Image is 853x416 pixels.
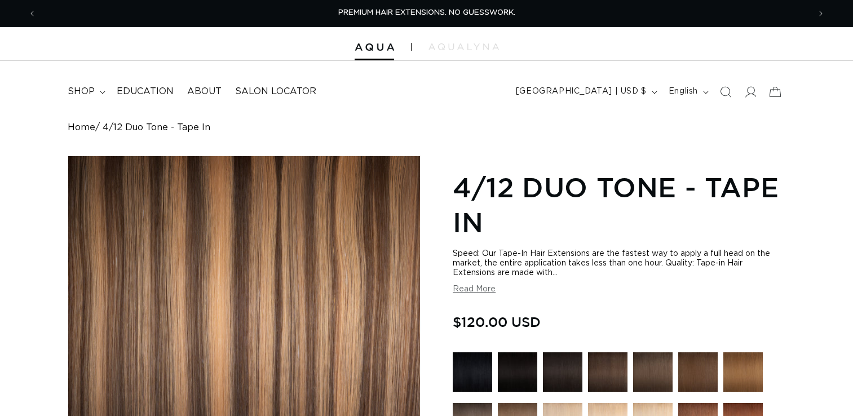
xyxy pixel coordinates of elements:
[588,352,627,392] img: 2 Dark Brown - Tape In
[338,9,515,16] span: PREMIUM HAIR EXTENSIONS. NO GUESSWORK.
[428,43,499,50] img: aqualyna.com
[633,352,673,392] img: 4AB Medium Ash Brown - Hand Tied Weft
[103,122,210,133] span: 4/12 Duo Tone - Tape In
[68,86,95,98] span: shop
[68,122,95,133] a: Home
[355,43,394,51] img: Aqua Hair Extensions
[187,86,222,98] span: About
[588,352,627,397] a: 2 Dark Brown - Tape In
[180,79,228,104] a: About
[678,352,718,397] a: 4 Medium Brown - Tape In
[453,352,492,392] img: 1 Black - Tape In
[235,86,316,98] span: Salon Locator
[453,311,541,333] span: $120.00 USD
[678,352,718,392] img: 4 Medium Brown - Tape In
[633,352,673,397] a: 4AB Medium Ash Brown - Hand Tied Weft
[20,3,45,24] button: Previous announcement
[498,352,537,397] a: 1N Natural Black - Tape In
[669,86,698,98] span: English
[662,81,713,103] button: English
[68,122,785,133] nav: breadcrumbs
[453,285,496,294] button: Read More
[543,352,582,392] img: 1B Soft Black - Tape In
[453,352,492,397] a: 1 Black - Tape In
[453,249,785,278] div: Speed: Our Tape-In Hair Extensions are the fastest way to apply a full head on the market, the en...
[61,79,110,104] summary: shop
[723,352,763,397] a: 6 Light Brown - Tape In
[723,352,763,392] img: 6 Light Brown - Tape In
[117,86,174,98] span: Education
[543,352,582,397] a: 1B Soft Black - Tape In
[228,79,323,104] a: Salon Locator
[713,79,738,104] summary: Search
[516,86,647,98] span: [GEOGRAPHIC_DATA] | USD $
[808,3,833,24] button: Next announcement
[498,352,537,392] img: 1N Natural Black - Tape In
[453,170,785,240] h1: 4/12 Duo Tone - Tape In
[110,79,180,104] a: Education
[509,81,662,103] button: [GEOGRAPHIC_DATA] | USD $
